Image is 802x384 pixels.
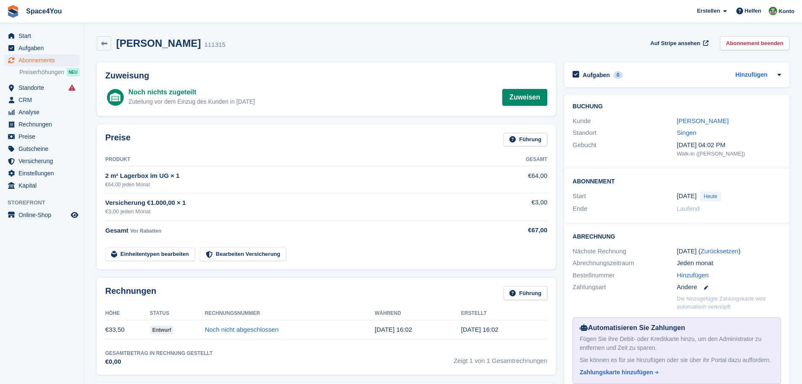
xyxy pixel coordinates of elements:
[647,36,710,50] a: Auf Stripe ansehen
[677,140,781,150] div: [DATE] 04:02 PM
[19,67,80,77] a: Preiserhöhungen NEU
[19,118,69,130] span: Rechnungen
[573,232,781,240] h2: Abrechnung
[573,103,781,110] h2: Buchung
[375,307,461,320] th: Während
[105,357,213,367] div: €0,00
[573,258,677,268] div: Abrechnungszeitraum
[4,131,80,142] a: menu
[150,326,174,334] span: Entwurf
[769,7,777,15] img: Luca-André Talhoff
[8,199,84,207] span: Storefront
[19,94,69,106] span: CRM
[500,193,547,220] td: €3,00
[4,209,80,221] a: Speisekarte
[4,42,80,54] a: menu
[573,204,677,214] div: Ende
[19,42,69,54] span: Aufgaben
[583,71,610,79] h2: Aufgaben
[677,117,729,124] a: [PERSON_NAME]
[580,335,774,352] div: Fügen Sie ihre Debit- oder Kreditkarte hinzu, um den Administrator zu entfernen und Zeit zu sparen.
[461,326,498,333] time: 2025-09-30 14:02:28 UTC
[105,171,500,181] div: 2 m² Lagerbox im UG × 1
[105,307,150,320] th: Höhe
[461,307,547,320] th: Erstellt
[735,70,767,80] a: Hinzufügen
[677,191,697,201] time: 2025-09-29 23:00:00 UTC
[650,39,700,48] span: Auf Stripe ansehen
[677,295,781,311] p: Die hinzugefügte Zahlungskarte wird automatisch verknüpft
[4,54,80,66] a: menu
[19,143,69,155] span: Gutscheine
[573,177,781,185] h2: Abonnement
[19,131,69,142] span: Preise
[677,205,700,212] span: Laufend
[453,349,547,367] span: Zeigt 1 von 1 Gesamtrechnungen
[105,207,500,216] div: €3,00 jeden Monat
[677,271,709,280] a: Hinzufügen
[4,106,80,118] a: menu
[116,38,201,49] h2: [PERSON_NAME]
[677,282,781,292] div: Andere
[573,282,677,292] div: Zahlungsart
[19,167,69,179] span: Einstellungen
[504,133,547,147] a: Führung
[500,226,547,235] div: €67,00
[502,89,547,106] a: Zuweisen
[4,167,80,179] a: menu
[150,307,205,320] th: Status
[573,116,677,126] div: Kunde
[580,368,653,377] div: Zahlungskarte hinzufügen
[105,349,213,357] div: Gesamtbetrag in Rechnung gestellt
[677,129,697,136] a: Singen
[69,84,75,91] i: Es sind Fehler bei der Synchronisierung von Smart-Einträgen aufgetreten
[7,5,19,18] img: stora-icon-8386f47178a22dfd0bd8f6a31ec36ba5ce8667c1dd55bd0f319d3a0aa187defe.svg
[204,40,225,50] div: 111315
[580,323,774,333] div: Automatisieren Sie Zahlungen
[19,106,69,118] span: Analyse
[573,271,677,280] div: Bestellnummer
[573,247,677,256] div: Nächste Rechnung
[697,7,720,15] span: Erstellen
[105,153,500,166] th: Produkt
[130,228,161,234] span: Vor Rabatten
[580,368,770,377] a: Zahlungskarte hinzufügen
[375,326,412,333] time: 2025-10-01 14:02:28 UTC
[700,191,721,201] span: Heute
[105,247,195,261] a: Einheitentypen bearbeiten
[105,198,500,208] div: Versicherung €1.000,00 × 1
[778,7,794,16] span: Konto
[105,227,128,234] span: Gesamt
[19,54,69,66] span: Abonnements
[205,326,278,333] a: Noch nicht abgeschlossen
[573,128,677,138] div: Standort
[701,247,738,255] a: Zurücksetzen
[4,30,80,42] a: menu
[720,36,789,50] a: Abonnement beenden
[19,180,69,191] span: Kapital
[19,30,69,42] span: Start
[128,97,255,106] div: Zuteilung vor dem Einzug des Kunden in [DATE]
[19,68,64,76] span: Preiserhöhungen
[105,71,547,81] h2: Zuweisung
[573,140,677,158] div: Gebucht
[4,82,80,94] a: menu
[4,143,80,155] a: menu
[500,153,547,166] th: Gesamt
[67,68,80,76] div: NEU
[4,180,80,191] a: menu
[200,247,286,261] a: Bearbeiten Versicherung
[19,155,69,167] span: Versicherung
[19,209,69,221] span: Online-Shop
[105,133,131,147] h2: Preise
[105,286,156,300] h2: Rechnungen
[105,320,150,339] td: €33,50
[128,87,255,97] div: Noch nichts zugeteilt
[205,307,375,320] th: Rechnungsnummer
[69,210,80,220] a: Vorschau-Shop
[677,247,781,256] div: [DATE] ( )
[19,82,69,94] span: Standorte
[580,356,774,365] div: Sie können es für sie hinzufügen oder sie über ihr Portal dazu auffordern.
[4,118,80,130] a: menu
[4,94,80,106] a: menu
